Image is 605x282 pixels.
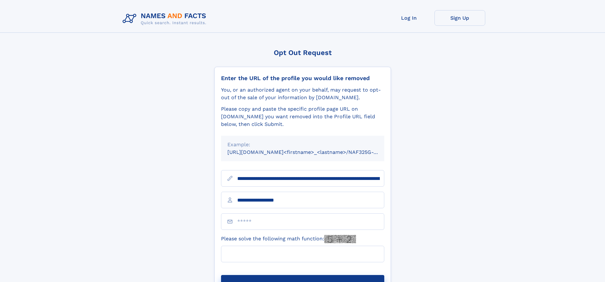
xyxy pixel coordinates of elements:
[120,10,212,27] img: Logo Names and Facts
[384,10,434,26] a: Log In
[227,141,378,148] div: Example:
[221,86,384,101] div: You, or an authorized agent on your behalf, may request to opt-out of the sale of your informatio...
[221,235,356,243] label: Please solve the following math function:
[221,75,384,82] div: Enter the URL of the profile you would like removed
[214,49,391,57] div: Opt Out Request
[227,149,396,155] small: [URL][DOMAIN_NAME]<firstname>_<lastname>/NAF325G-xxxxxxxx
[221,105,384,128] div: Please copy and paste the specific profile page URL on [DOMAIN_NAME] you want removed into the Pr...
[434,10,485,26] a: Sign Up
